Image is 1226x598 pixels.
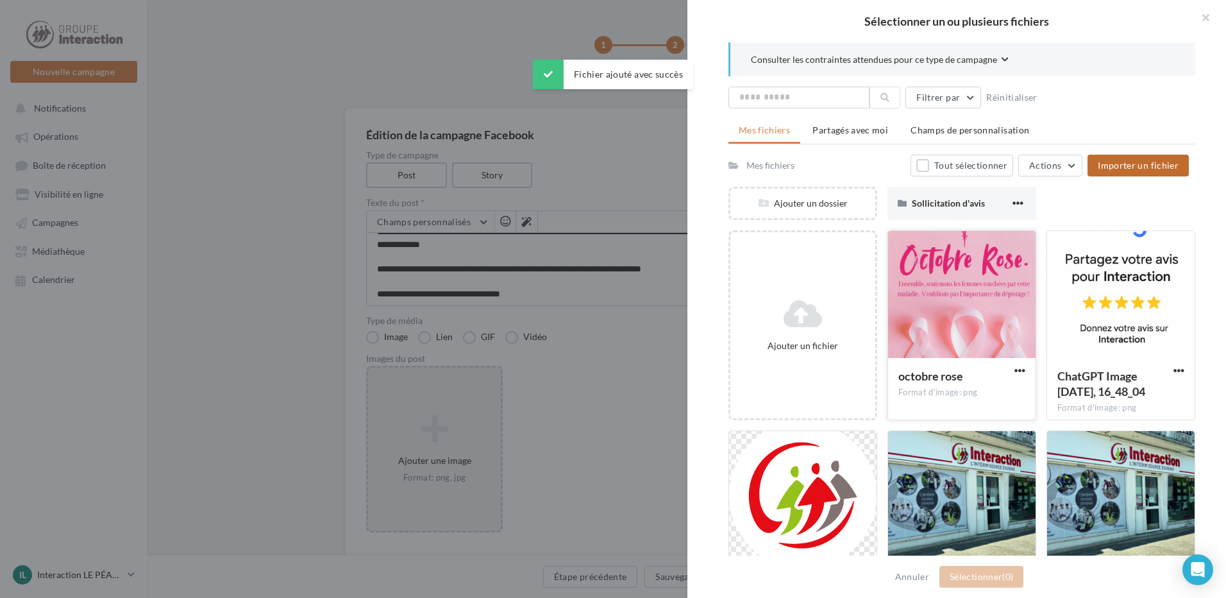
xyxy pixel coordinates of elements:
span: (0) [1002,571,1013,582]
span: Consulter les contraintes attendues pour ce type de campagne [751,53,997,66]
span: Importer un fichier [1098,160,1179,171]
button: Importer un fichier [1087,155,1189,176]
div: Open Intercom Messenger [1182,554,1213,585]
span: Mes fichiers [739,124,790,135]
button: Réinitialiser [981,90,1043,105]
button: Annuler [890,569,934,585]
button: Actions [1018,155,1082,176]
span: Actions [1029,160,1061,171]
div: Mes fichiers [746,159,794,172]
div: Ajouter un dossier [730,197,875,210]
span: Sollicitation d'avis [912,198,985,209]
span: Champs de personnalisation [911,124,1029,135]
div: Ajouter un fichier [735,339,870,352]
button: Sélectionner(0) [939,566,1023,588]
button: Filtrer par [905,87,981,108]
div: Format d'image: png [1057,402,1184,414]
h2: Sélectionner un ou plusieurs fichiers [708,15,1205,27]
span: ChatGPT Image 27 août 2025, 16_48_04 [1057,369,1145,398]
button: Tout sélectionner [911,155,1013,176]
div: Fichier ajouté avec succès [533,60,693,89]
div: Format d'image: png [898,387,1025,398]
button: Consulter les contraintes attendues pour ce type de campagne [751,53,1009,69]
span: octobre rose [898,369,963,383]
span: Partagés avec moi [812,124,888,135]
